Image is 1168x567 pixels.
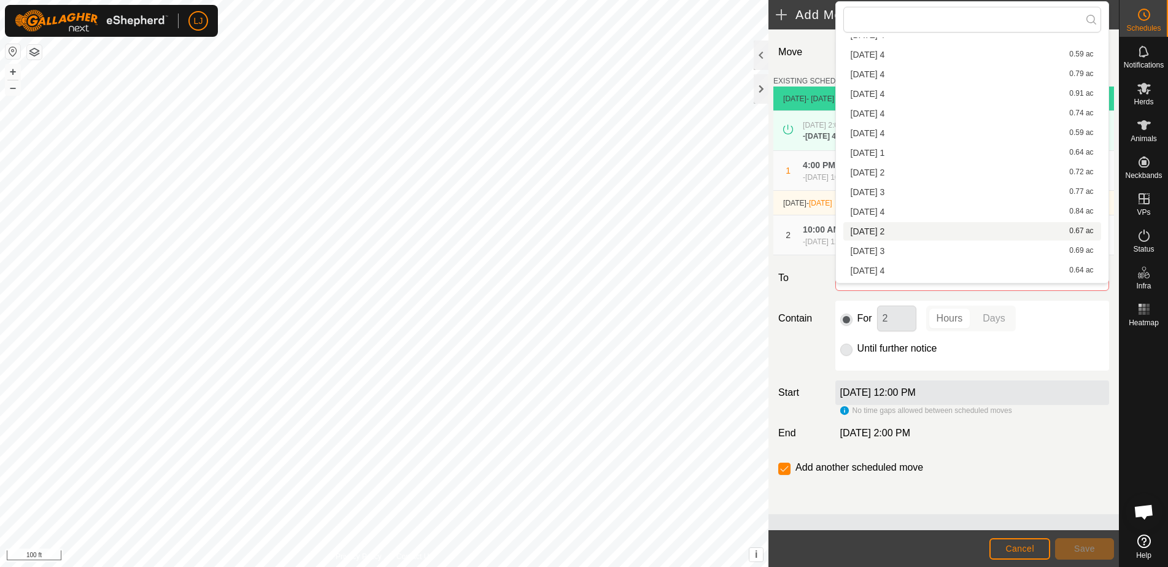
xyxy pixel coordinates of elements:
[1069,207,1093,216] span: 0.84 ac
[806,199,832,207] span: -
[843,85,1101,103] li: 2025-09-30 4
[783,199,806,207] span: [DATE]
[851,207,885,216] span: [DATE] 4
[1055,538,1114,560] button: Save
[843,124,1101,142] li: 2025-10-03 4
[1069,129,1093,137] span: 0.59 ac
[803,121,856,129] span: [DATE] 2:00 PM
[1069,266,1093,275] span: 0.64 ac
[1005,544,1034,553] span: Cancel
[857,344,937,353] label: Until further notice
[1131,135,1157,142] span: Animals
[805,237,862,246] span: [DATE] 12:00 PM
[806,94,834,103] span: - [DATE]
[843,163,1101,182] li: 2025-10-04 2
[853,406,1012,415] span: No time gaps allowed between scheduled moves
[1129,319,1159,326] span: Heatmap
[1136,282,1151,290] span: Infra
[749,548,763,561] button: i
[851,148,885,157] span: [DATE] 1
[783,94,806,103] span: [DATE]
[851,227,885,236] span: [DATE] 2
[6,80,20,95] button: –
[1069,227,1093,236] span: 0.67 ac
[396,551,433,562] a: Contact Us
[6,44,20,59] button: Reset Map
[989,538,1050,560] button: Cancel
[851,168,885,177] span: [DATE] 2
[843,65,1101,83] li: 2025-09-29 4
[1126,493,1162,530] div: Open chat
[1124,61,1164,69] span: Notifications
[786,166,791,175] span: 1
[851,31,885,39] span: [DATE] 4
[1126,25,1161,32] span: Schedules
[773,265,830,291] label: To
[1069,188,1093,196] span: 0.77 ac
[1074,544,1095,553] span: Save
[843,242,1101,260] li: 2025-10-05 3
[840,428,910,438] span: [DATE] 2:00 PM
[803,131,859,142] div: -
[1069,70,1093,79] span: 0.79 ac
[1137,209,1150,216] span: VPs
[1069,148,1093,157] span: 0.64 ac
[843,261,1101,280] li: 2025-10-05 4
[795,463,923,472] label: Add another scheduled move
[1125,172,1162,179] span: Neckbands
[857,314,872,323] label: For
[840,387,916,398] label: [DATE] 12:00 PM
[773,426,830,441] label: End
[843,144,1101,162] li: 2025-10-04 1
[843,104,1101,123] li: 2025-10-01 4
[786,230,791,240] span: 2
[1069,50,1093,59] span: 0.59 ac
[1134,98,1153,106] span: Herds
[776,7,1057,22] h2: Add Move
[843,222,1101,241] li: 2025-10-05 2
[851,188,885,196] span: [DATE] 3
[336,551,382,562] a: Privacy Policy
[1069,90,1093,98] span: 0.91 ac
[805,132,859,141] span: [DATE] 4:00 PM
[773,385,830,400] label: Start
[851,90,885,98] span: [DATE] 4
[809,199,832,207] span: [DATE]
[773,75,855,87] label: EXISTING SCHEDULES
[851,129,885,137] span: [DATE] 4
[1069,247,1093,255] span: 0.69 ac
[843,202,1101,221] li: 2025-10-04 4
[803,225,840,234] span: 10:00 AM
[755,549,757,560] span: i
[851,247,885,255] span: [DATE] 3
[1069,168,1093,177] span: 0.72 ac
[803,160,835,170] span: 4:00 PM
[851,266,885,275] span: [DATE] 4
[1120,530,1168,564] a: Help
[843,45,1101,64] li: 2025-09-28 4
[27,45,42,60] button: Map Layers
[1133,245,1154,253] span: Status
[15,10,168,32] img: Gallagher Logo
[851,109,885,118] span: [DATE] 4
[851,70,885,79] span: [DATE] 4
[803,172,862,183] div: -
[194,15,203,28] span: LJ
[1136,552,1151,559] span: Help
[773,39,830,66] label: Move
[851,50,885,59] span: [DATE] 4
[773,311,830,326] label: Contain
[1069,109,1093,118] span: 0.74 ac
[803,236,862,247] div: -
[843,183,1101,201] li: 2025-10-04 3
[805,173,862,182] span: [DATE] 10:00 AM
[6,64,20,79] button: +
